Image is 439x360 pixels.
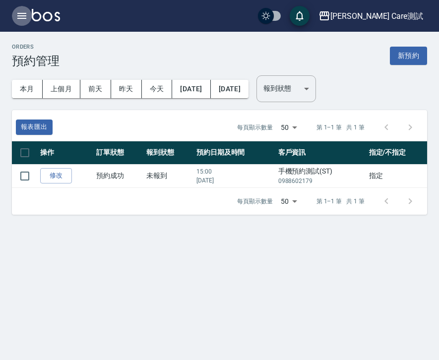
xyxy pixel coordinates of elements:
td: 手機預約測試(ST) [276,164,367,187]
p: 15:00 [196,167,273,176]
h2: Orders [12,44,60,50]
button: [DATE] [172,80,210,98]
th: 客戶資訊 [276,141,367,165]
a: 新預約 [390,51,427,60]
td: 未報到 [144,164,194,187]
th: 指定/不指定 [367,141,431,165]
p: [DATE] [196,176,273,185]
button: 今天 [142,80,173,98]
div: 50 [277,114,301,141]
img: Logo [32,9,60,21]
p: 第 1–1 筆 共 1 筆 [316,197,365,206]
button: 報表匯出 [16,120,53,135]
th: 操作 [38,141,94,165]
td: 指定 [367,164,431,187]
button: save [290,6,310,26]
p: 0988602179 [278,177,364,185]
button: 昨天 [111,80,142,98]
h3: 預約管理 [12,54,60,68]
td: 預約成功 [94,164,144,187]
p: 每頁顯示數量 [237,123,273,132]
button: [PERSON_NAME] Care測試 [314,6,427,26]
div: 50 [277,188,301,215]
div: [PERSON_NAME] Care測試 [330,10,423,22]
th: 報到狀態 [144,141,194,165]
button: 新預約 [390,47,427,65]
button: 本月 [12,80,43,98]
button: 上個月 [43,80,80,98]
button: [DATE] [211,80,249,98]
a: 修改 [40,168,72,183]
button: 前天 [80,80,111,98]
p: 第 1–1 筆 共 1 筆 [316,123,365,132]
p: 每頁顯示數量 [237,197,273,206]
th: 訂單狀態 [94,141,144,165]
th: 預約日期及時間 [194,141,276,165]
